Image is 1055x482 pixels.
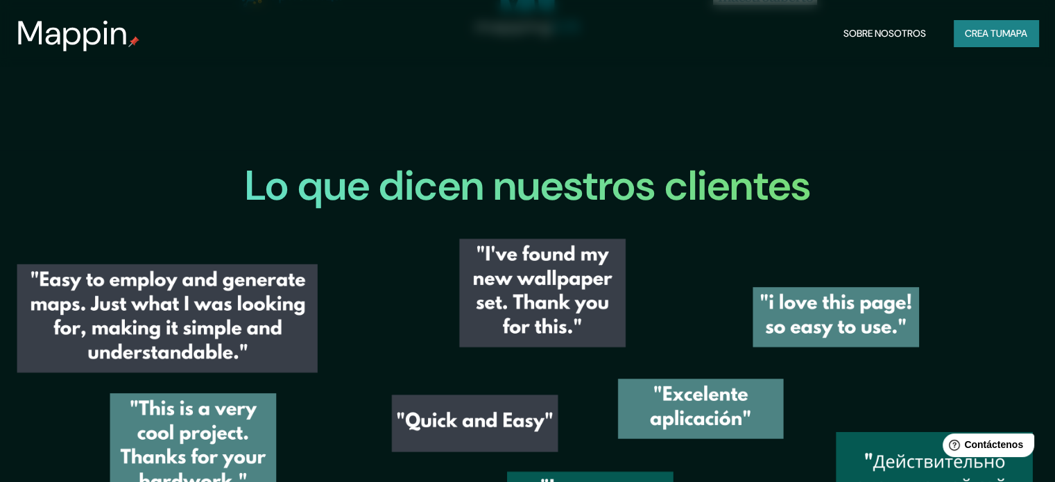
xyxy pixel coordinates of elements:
[17,11,128,55] font: Mappin
[245,158,811,213] font: Lo que dicen nuestros clientes
[128,36,139,47] img: pin de mapeo
[838,20,932,46] button: Sobre nosotros
[932,428,1040,467] iframe: Lanzador de widgets de ayuda
[1002,27,1027,40] font: mapa
[843,27,926,40] font: Sobre nosotros
[954,20,1038,46] button: Crea tumapa
[965,27,1002,40] font: Crea tu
